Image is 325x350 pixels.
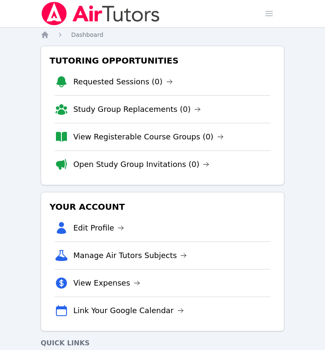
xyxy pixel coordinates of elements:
a: Dashboard [71,31,103,39]
a: View Expenses [73,277,140,289]
a: View Registerable Course Groups (0) [73,131,224,143]
a: Open Study Group Invitations (0) [73,158,210,170]
a: Link Your Google Calendar [73,305,184,317]
h3: Tutoring Opportunities [48,53,277,68]
a: Requested Sessions (0) [73,76,173,88]
a: Study Group Replacements (0) [73,103,201,115]
img: Air Tutors [41,2,161,25]
h3: Your Account [48,199,277,214]
nav: Breadcrumb [41,31,284,39]
h4: Quick Links [41,338,284,348]
a: Edit Profile [73,222,125,234]
a: Manage Air Tutors Subjects [73,250,187,261]
span: Dashboard [71,31,103,38]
